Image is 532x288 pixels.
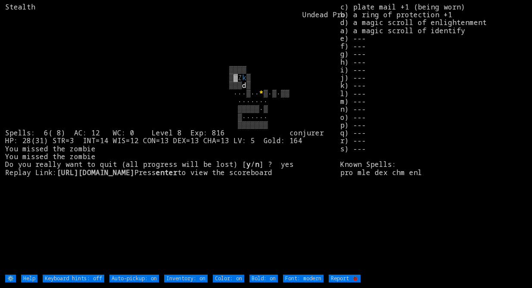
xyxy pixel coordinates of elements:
input: Report 🐞 [329,275,361,282]
a: [URL][DOMAIN_NAME] [57,168,134,177]
b: y [246,160,251,169]
font: Z [238,73,242,82]
input: ⚙️ [5,275,16,282]
input: Inventory: on [164,275,208,282]
larn: Stealth Undead Pro ▒▒▒▒ ▒▓ ▒ ▒▒▒ ▒ ···▒·· ▒·▒·▒▒ ······· ▒▒▒▒▒·▒ ▒······ ▒▒▒▒▒▒▒ Spells: 6( 8) AC... [5,3,340,274]
input: Auto-pickup: on [109,275,159,282]
input: Color: on [213,275,244,282]
font: k [242,73,246,82]
stats: c) plate mail +1 (being worn) b) a ring of protection +1 d) a magic scroll of enlightenment a) a ... [340,3,526,274]
font: d [242,81,246,90]
input: Help [21,275,37,282]
input: Bold: on [249,275,278,282]
input: Font: modern [283,275,324,282]
input: Keyboard hints: off [43,275,104,282]
b: n [255,160,259,169]
b: enter [156,168,177,177]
